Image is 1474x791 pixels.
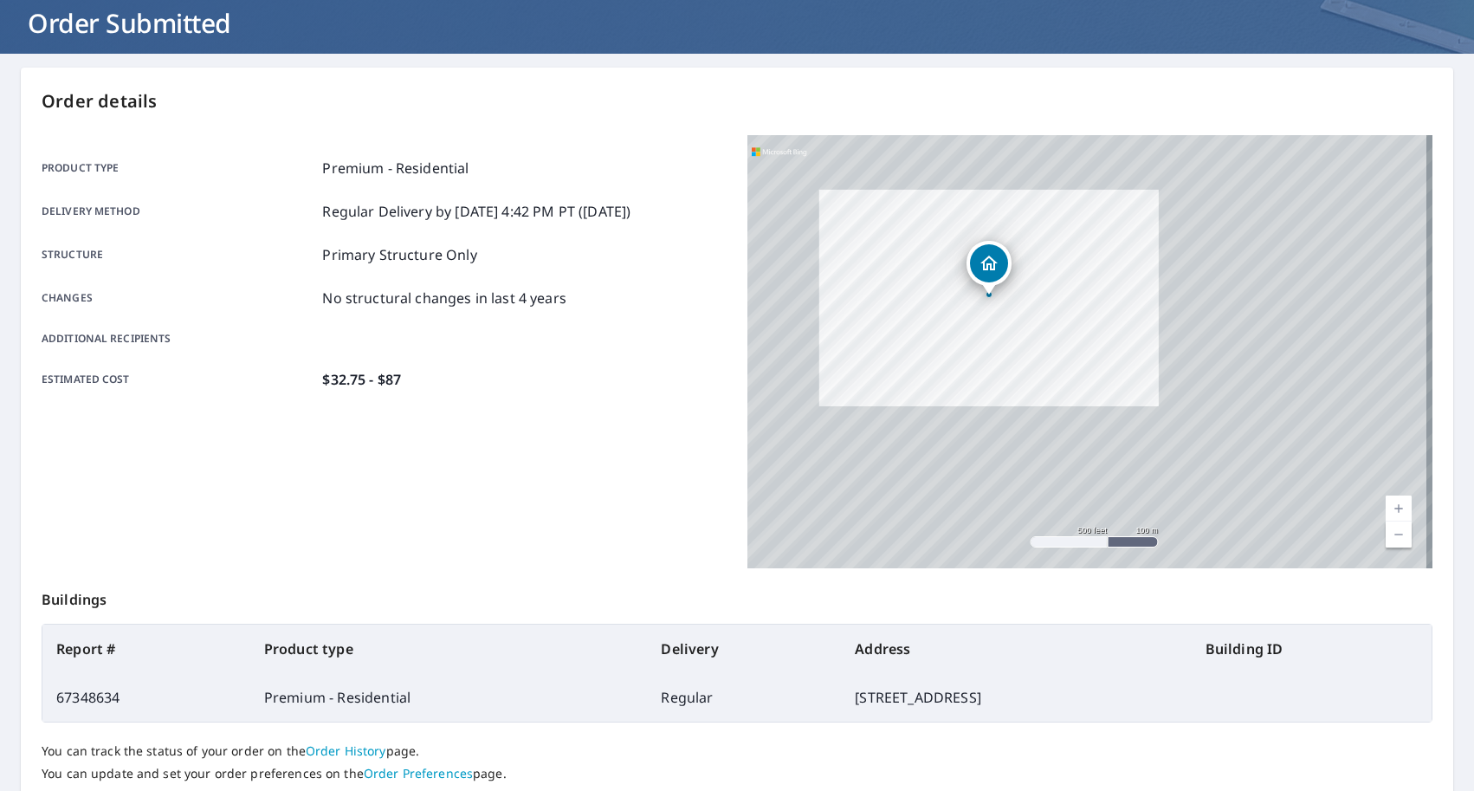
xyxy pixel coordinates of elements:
[1386,496,1412,522] a: Current Level 16, Zoom In
[42,625,250,673] th: Report #
[42,766,1432,781] p: You can update and set your order preferences on the page.
[841,625,1191,673] th: Address
[322,201,630,222] p: Regular Delivery by [DATE] 4:42 PM PT ([DATE])
[647,625,841,673] th: Delivery
[42,568,1432,624] p: Buildings
[42,743,1432,759] p: You can track the status of your order on the page.
[250,673,648,722] td: Premium - Residential
[322,244,476,265] p: Primary Structure Only
[967,241,1012,295] div: Dropped pin, building 1, Residential property, 2940 S Ravenna Rd Ravenna, MI 49451
[42,288,315,308] p: Changes
[306,742,386,759] a: Order History
[322,158,469,178] p: Premium - Residential
[42,88,1432,114] p: Order details
[647,673,841,722] td: Regular
[42,369,315,390] p: Estimated cost
[42,331,315,347] p: Additional recipients
[322,369,401,390] p: $32.75 - $87
[364,765,473,781] a: Order Preferences
[322,288,566,308] p: No structural changes in last 4 years
[21,5,1453,41] h1: Order Submitted
[250,625,648,673] th: Product type
[42,158,315,178] p: Product type
[1386,522,1412,548] a: Current Level 16, Zoom Out
[1192,625,1432,673] th: Building ID
[42,201,315,222] p: Delivery method
[841,673,1191,722] td: [STREET_ADDRESS]
[42,673,250,722] td: 67348634
[42,244,315,265] p: Structure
